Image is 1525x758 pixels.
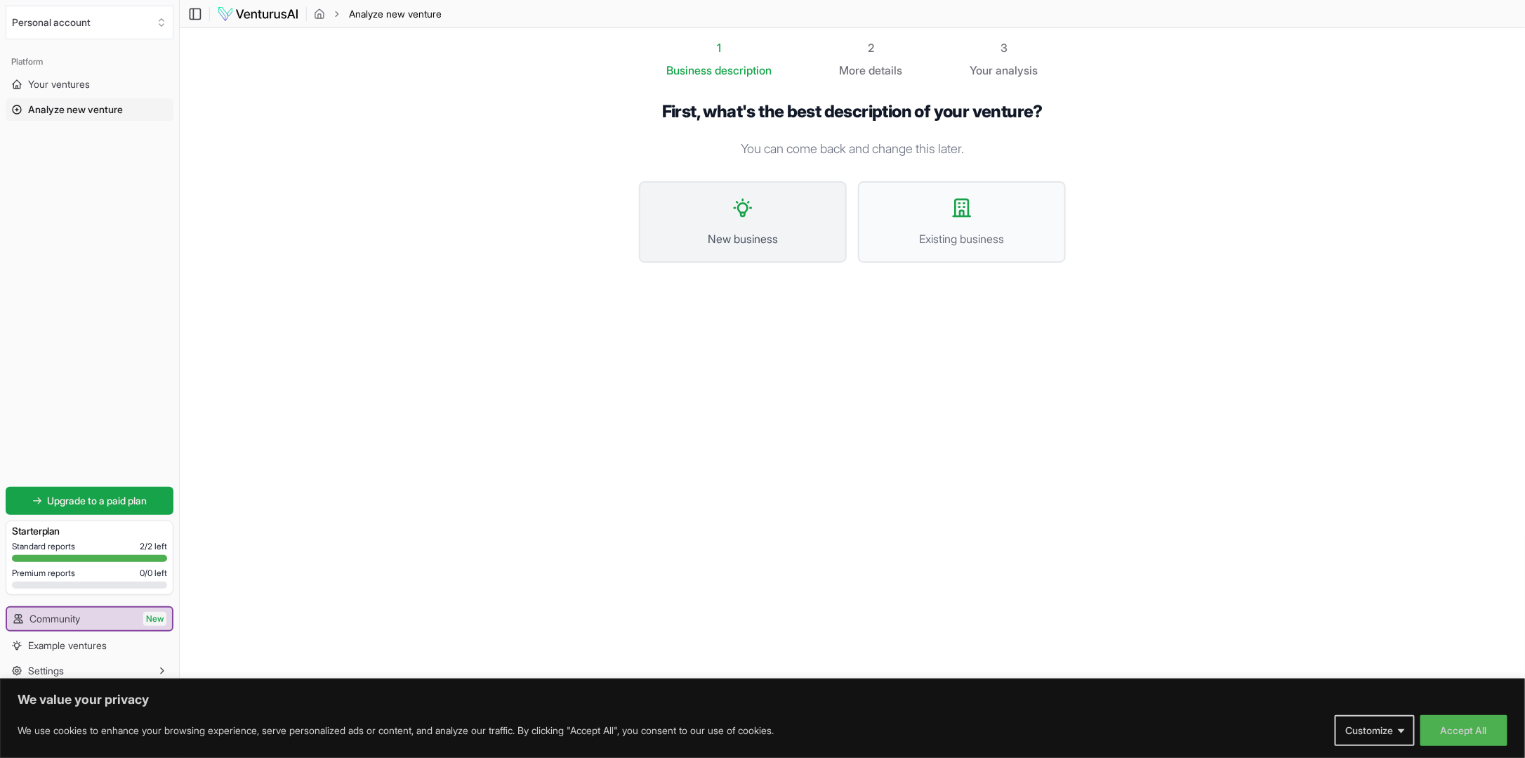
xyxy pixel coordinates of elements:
a: CommunityNew [7,608,172,630]
div: Platform [6,51,173,73]
a: Your ventures [6,73,173,96]
a: Analyze new venture [6,98,173,121]
span: More [840,62,866,79]
span: Your ventures [28,77,90,91]
span: New [143,612,166,626]
span: Premium reports [12,568,75,579]
span: Upgrade to a paid plan [48,494,147,508]
div: 1 [667,39,772,56]
button: Settings [6,660,173,682]
div: 2 [840,39,903,56]
span: 2 / 2 left [140,541,167,552]
span: description [715,63,772,77]
p: We use cookies to enhance your browsing experience, serve personalized ads or content, and analyz... [18,722,774,739]
span: Existing business [873,230,1050,247]
h3: Starter plan [12,524,167,538]
button: Existing business [858,181,1066,263]
span: Analyze new venture [349,7,442,21]
span: details [869,63,903,77]
h1: First, what's the best description of your venture? [639,101,1066,122]
span: Your [970,62,993,79]
span: Example ventures [28,639,107,653]
button: Select an organization [6,6,173,39]
p: You can come back and change this later. [639,139,1066,159]
span: Standard reports [12,541,75,552]
p: We value your privacy [18,691,1507,708]
span: Analyze new venture [28,103,123,117]
span: 0 / 0 left [140,568,167,579]
div: 3 [970,39,1038,56]
a: Example ventures [6,634,173,657]
img: logo [217,6,299,22]
button: Accept All [1420,715,1507,746]
span: New business [654,230,831,247]
a: Upgrade to a paid plan [6,487,173,515]
span: Community [29,612,80,626]
button: Customize [1335,715,1415,746]
button: New business [639,181,847,263]
span: analysis [996,63,1038,77]
nav: breadcrumb [314,7,442,21]
span: Business [667,62,713,79]
span: Settings [28,664,64,678]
